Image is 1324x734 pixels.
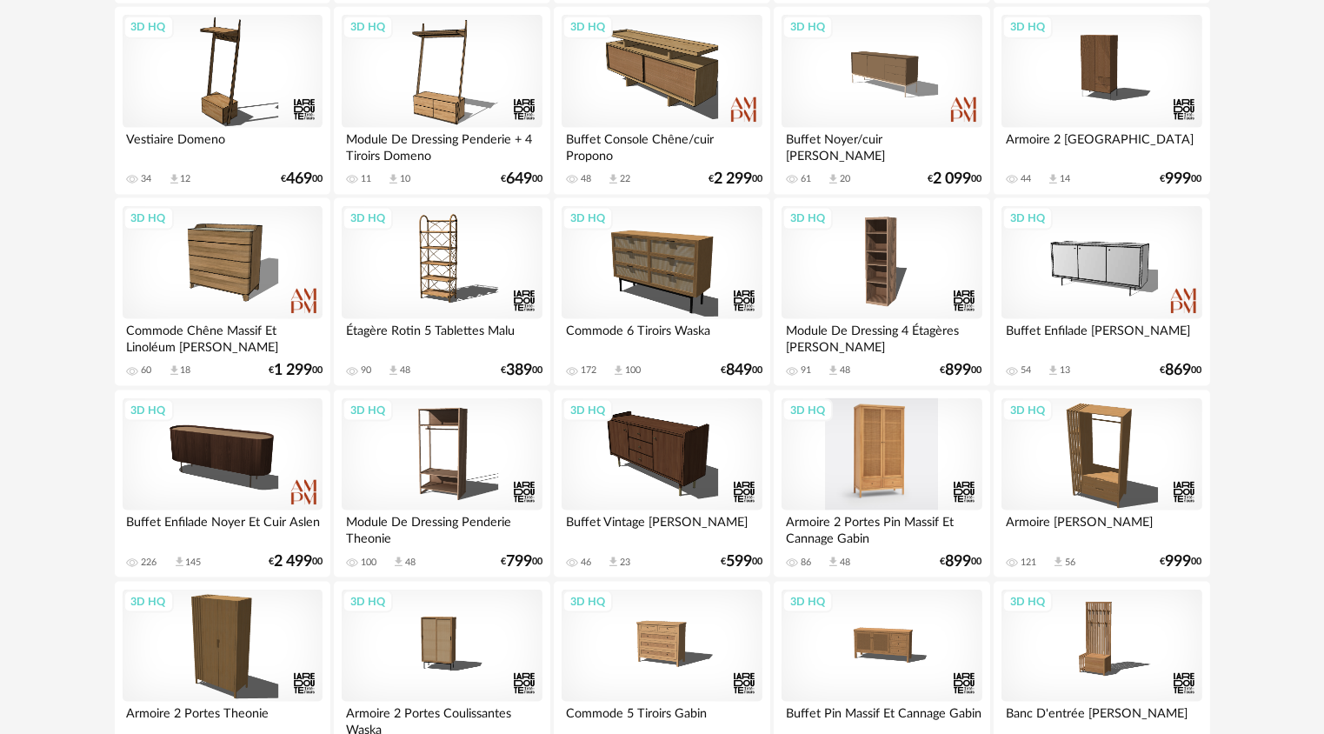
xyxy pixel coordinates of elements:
[334,198,549,386] a: 3D HQ Étagère Rotin 5 Tablettes Malu 90 Download icon 48 €38900
[994,390,1209,578] a: 3D HQ Armoire [PERSON_NAME] 121 Download icon 56 €99900
[1001,319,1201,354] div: Buffet Enfilade [PERSON_NAME]
[827,364,840,377] span: Download icon
[281,173,323,185] div: € 00
[334,390,549,578] a: 3D HQ Module De Dressing Penderie Theonie 100 Download icon 48 €79900
[361,557,376,569] div: 100
[782,591,833,613] div: 3D HQ
[946,364,972,377] span: 899
[1060,173,1070,185] div: 14
[342,510,542,545] div: Module De Dressing Penderie Theonie
[343,207,393,230] div: 3D HQ
[1047,364,1060,377] span: Download icon
[994,198,1209,386] a: 3D HQ Buffet Enfilade [PERSON_NAME] 54 Download icon 13 €86900
[934,173,972,185] span: 2 099
[581,557,591,569] div: 46
[392,556,405,569] span: Download icon
[334,7,549,195] a: 3D HQ Module De Dressing Penderie + 4 Tiroirs Domeno 11 Download icon 10 €64900
[562,591,613,613] div: 3D HQ
[827,556,840,569] span: Download icon
[554,390,769,578] a: 3D HQ Buffet Vintage [PERSON_NAME] 46 Download icon 23 €59900
[142,173,152,185] div: 34
[181,364,191,377] div: 18
[782,128,981,163] div: Buffet Noyer/cuir [PERSON_NAME]
[506,556,532,568] span: 799
[506,173,532,185] span: 649
[782,319,981,354] div: Module De Dressing 4 Étagères [PERSON_NAME]
[625,364,641,377] div: 100
[946,556,972,568] span: 899
[562,207,613,230] div: 3D HQ
[1161,364,1202,377] div: € 00
[1060,364,1070,377] div: 13
[400,364,410,377] div: 48
[709,173,762,185] div: € 00
[562,510,762,545] div: Buffet Vintage [PERSON_NAME]
[142,364,152,377] div: 60
[562,319,762,354] div: Commode 6 Tiroirs Waska
[115,7,330,195] a: 3D HQ Vestiaire Domeno 34 Download icon 12 €46900
[801,364,811,377] div: 91
[774,390,989,578] a: 3D HQ Armoire 2 Portes Pin Massif Et Cannage Gabin 86 Download icon 48 €89900
[342,128,542,163] div: Module De Dressing Penderie + 4 Tiroirs Domeno
[269,556,323,568] div: € 00
[840,364,850,377] div: 48
[342,319,542,354] div: Étagère Rotin 5 Tablettes Malu
[123,16,174,38] div: 3D HQ
[405,557,416,569] div: 48
[562,399,613,422] div: 3D HQ
[1166,173,1192,185] span: 999
[1166,364,1192,377] span: 869
[827,173,840,186] span: Download icon
[620,557,630,569] div: 23
[554,7,769,195] a: 3D HQ Buffet Console Chêne/cuir Propono 48 Download icon 22 €2 29900
[581,173,591,185] div: 48
[501,364,542,377] div: € 00
[343,591,393,613] div: 3D HQ
[173,556,186,569] span: Download icon
[123,510,323,545] div: Buffet Enfilade Noyer Et Cuir Aslen
[554,198,769,386] a: 3D HQ Commode 6 Tiroirs Waska 172 Download icon 100 €84900
[123,207,174,230] div: 3D HQ
[607,556,620,569] span: Download icon
[343,399,393,422] div: 3D HQ
[387,364,400,377] span: Download icon
[123,319,323,354] div: Commode Chêne Massif Et Linoléum [PERSON_NAME]
[361,173,371,185] div: 11
[782,16,833,38] div: 3D HQ
[1002,399,1053,422] div: 3D HQ
[1002,16,1053,38] div: 3D HQ
[840,557,850,569] div: 48
[581,364,596,377] div: 172
[1001,510,1201,545] div: Armoire [PERSON_NAME]
[941,556,982,568] div: € 00
[928,173,982,185] div: € 00
[400,173,410,185] div: 10
[181,173,191,185] div: 12
[721,364,762,377] div: € 00
[1166,556,1192,568] span: 999
[801,557,811,569] div: 86
[343,16,393,38] div: 3D HQ
[361,364,371,377] div: 90
[1002,207,1053,230] div: 3D HQ
[721,556,762,568] div: € 00
[726,556,752,568] span: 599
[1161,556,1202,568] div: € 00
[269,364,323,377] div: € 00
[274,556,312,568] span: 2 499
[286,173,312,185] span: 469
[1021,173,1031,185] div: 44
[612,364,625,377] span: Download icon
[782,207,833,230] div: 3D HQ
[714,173,752,185] span: 2 299
[1021,557,1036,569] div: 121
[941,364,982,377] div: € 00
[123,399,174,422] div: 3D HQ
[782,510,981,545] div: Armoire 2 Portes Pin Massif Et Cannage Gabin
[1052,556,1065,569] span: Download icon
[142,557,157,569] div: 226
[562,16,613,38] div: 3D HQ
[1065,557,1075,569] div: 56
[115,390,330,578] a: 3D HQ Buffet Enfilade Noyer Et Cuir Aslen 226 Download icon 145 €2 49900
[1161,173,1202,185] div: € 00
